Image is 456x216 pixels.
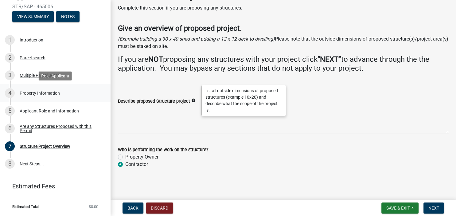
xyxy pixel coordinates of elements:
span: $0.00 [89,205,98,209]
div: list all outside dimensions of proposed structures (example 10x20) and describe what the scope of... [202,85,286,116]
div: 1 [5,35,15,45]
div: Introduction [20,38,43,42]
button: Save & Exit [381,202,419,214]
div: Applicant Role and Information [20,109,79,113]
div: Multiple Parcel Search [20,73,62,77]
p: Please note that the outside dimensions of proposed structure(s)/project area(s) must be staked o... [118,35,449,50]
span: Back [127,206,138,210]
div: Parcel search [20,56,45,60]
wm-modal-confirm: Notes [56,15,80,20]
wm-modal-confirm: Summary [12,15,54,20]
div: 2 [5,53,15,63]
div: 5 [5,106,15,116]
i: info [191,98,196,103]
label: Property Owner [125,153,158,161]
p: Complete this section if you are proposing any structures. [118,4,263,12]
button: Discard [146,202,173,214]
strong: “NEXT” [318,55,341,64]
div: 3 [5,70,15,80]
span: STR/SAP - 465006 [12,4,98,10]
div: 6 [5,124,15,133]
h4: If you are proposing any structures with your project click to advance through the the applicatio... [118,55,449,73]
label: Describe proposed Structure project [118,99,190,104]
span: Estimated Total [12,205,39,209]
i: (Example building a 30 x 40 shed and adding a 12 x 12 deck to dwelling) [118,36,275,42]
div: Property Information [20,91,60,95]
div: 4 [5,88,15,98]
div: 8 [5,159,15,169]
a: Estimated Fees [5,180,101,192]
div: 7 [5,141,15,151]
button: Notes [56,11,80,22]
span: Next [428,206,439,210]
label: Contractor [125,161,148,168]
button: Back [123,202,143,214]
strong: NOT [148,55,163,64]
button: Next [423,202,444,214]
label: Who is performing the work on the structure? [118,148,209,152]
span: Save & Exit [386,206,410,210]
div: Role: Applicant [39,71,72,80]
div: Structure Project Overview [20,144,70,148]
strong: Give an overview of proposed project. [118,24,242,33]
div: Are any Structures Proposed with this Permit [20,124,101,133]
button: View Summary [12,11,54,22]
